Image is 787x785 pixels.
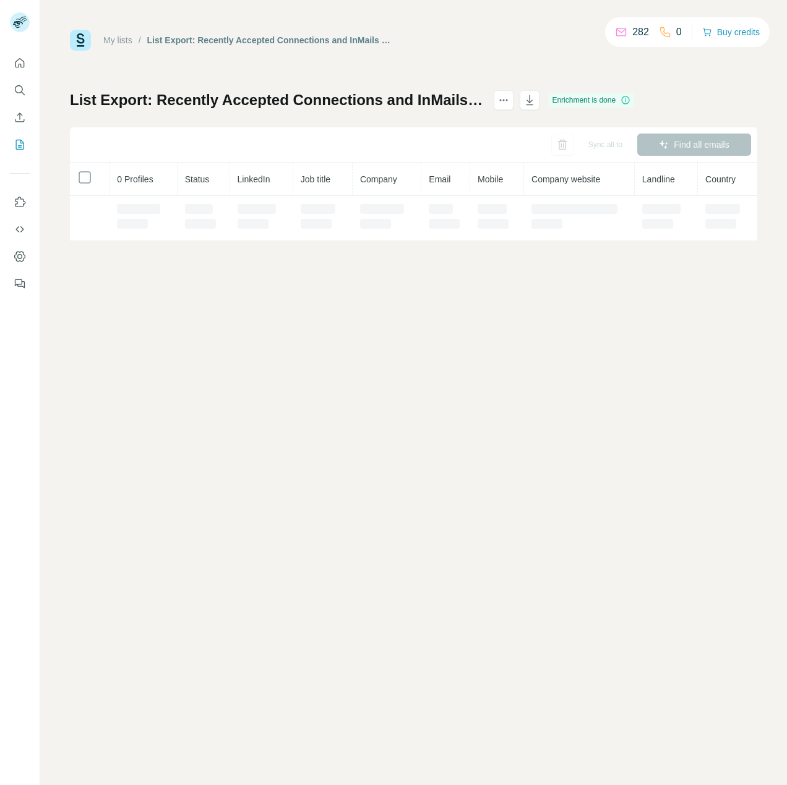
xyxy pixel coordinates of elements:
p: 0 [676,25,682,40]
span: Status [185,174,210,184]
a: My lists [103,35,132,45]
span: Company website [531,174,600,184]
p: 282 [632,25,649,40]
img: Surfe Logo [70,30,91,51]
span: Landline [642,174,675,184]
span: 0 Profiles [117,174,153,184]
span: Company [360,174,397,184]
li: / [139,34,141,46]
span: LinkedIn [238,174,270,184]
button: My lists [10,134,30,156]
button: Dashboard [10,245,30,268]
button: Enrich CSV [10,106,30,129]
div: List Export: Recently Accepted Connections and InMails - [DATE] 14:17 [147,34,393,46]
span: Email [429,174,450,184]
button: actions [494,90,514,110]
button: Search [10,79,30,101]
span: Country [705,174,736,184]
button: Quick start [10,52,30,74]
button: Feedback [10,273,30,295]
button: Use Surfe API [10,218,30,240]
h1: List Export: Recently Accepted Connections and InMails - [DATE] 14:17 [70,90,483,110]
button: Buy credits [702,23,760,41]
button: Use Surfe on LinkedIn [10,191,30,213]
span: Job title [301,174,330,184]
div: Enrichment is done [548,93,634,108]
span: Mobile [478,174,503,184]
